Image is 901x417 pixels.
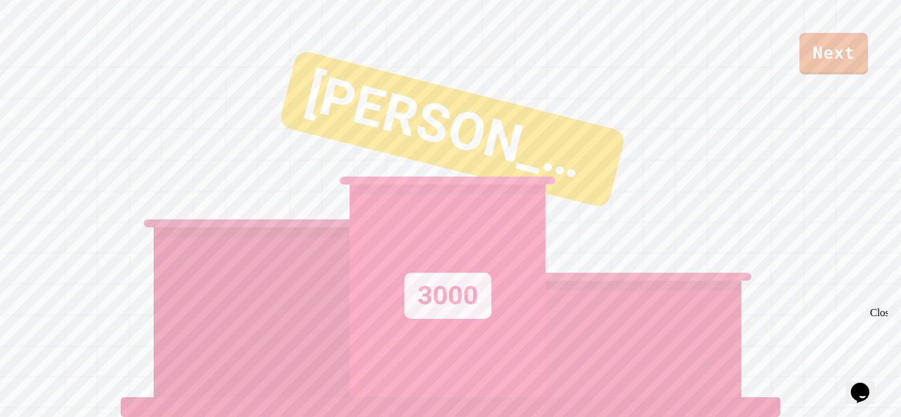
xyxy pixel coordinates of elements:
[404,273,491,319] div: 3000
[5,5,91,84] div: Chat with us now!Close
[792,307,888,363] iframe: chat widget
[846,364,888,404] iframe: chat widget
[799,33,868,74] a: Next
[278,49,627,209] div: [PERSON_NAME]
